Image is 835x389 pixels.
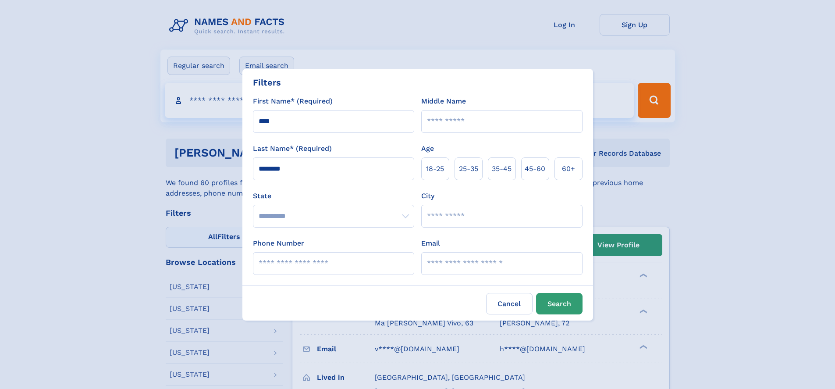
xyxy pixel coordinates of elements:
label: Middle Name [421,96,466,107]
label: Last Name* (Required) [253,143,332,154]
label: First Name* (Required) [253,96,333,107]
label: Age [421,143,434,154]
span: 45‑60 [525,164,545,174]
span: 60+ [562,164,575,174]
label: Cancel [486,293,533,314]
span: 25‑35 [459,164,478,174]
span: 18‑25 [426,164,444,174]
div: Filters [253,76,281,89]
span: 35‑45 [492,164,512,174]
label: State [253,191,414,201]
label: Email [421,238,440,249]
button: Search [536,293,583,314]
label: City [421,191,434,201]
label: Phone Number [253,238,304,249]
